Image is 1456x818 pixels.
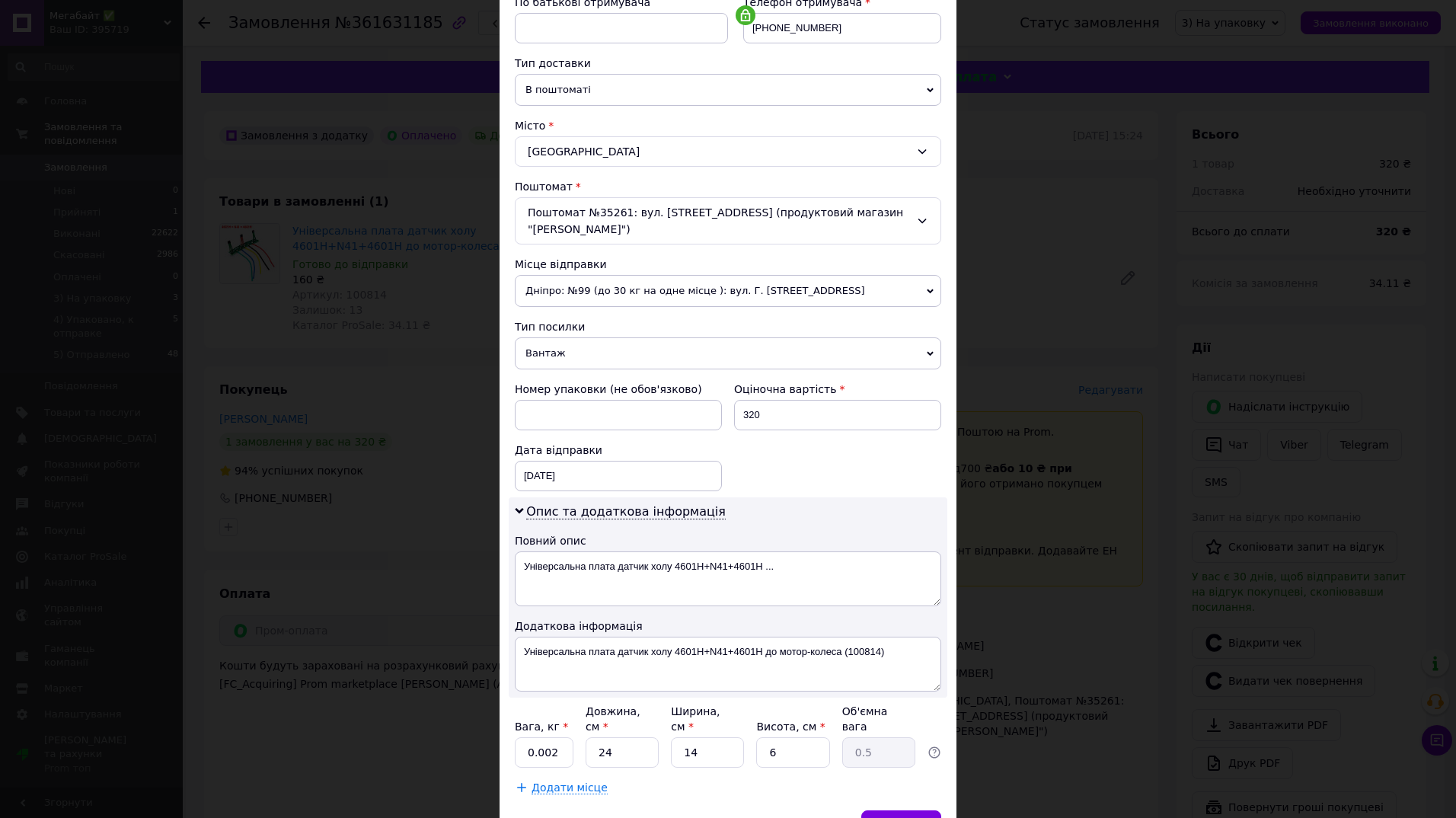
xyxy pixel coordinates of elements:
[586,705,640,733] label: Довжина, см
[671,705,720,733] label: Ширина, см
[532,781,608,794] span: Додати місце
[734,382,941,397] div: Оціночна вартість
[515,443,722,458] div: Дата відправки
[515,551,941,606] textarea: Універсальна плата датчик холу 4601H+N41+4601H ...
[515,637,941,692] textarea: Універсальна плата датчик холу 4601H+N41+4601H до мотор-колеса (100814)
[526,504,726,519] span: Опис та додаткова інформація
[515,258,607,270] span: Місце відправки
[743,13,941,43] input: +380
[515,118,941,133] div: Місто
[756,721,825,733] label: Висота, см
[515,321,585,333] span: Тип посилки
[515,618,941,634] div: Додаткова інформація
[515,337,941,369] span: Вантаж
[515,721,568,733] label: Вага, кг
[515,197,941,244] div: Поштомат №35261: вул. [STREET_ADDRESS] (продуктовий магазин "[PERSON_NAME]")
[515,136,941,167] div: [GEOGRAPHIC_DATA]
[842,704,915,734] div: Об'ємна вага
[515,74,941,106] span: В поштоматі
[515,275,941,307] span: Дніпро: №99 (до 30 кг на одне місце ): вул. Г. [STREET_ADDRESS]
[515,57,591,69] span: Тип доставки
[515,179,941,194] div: Поштомат
[515,382,722,397] div: Номер упаковки (не обов'язково)
[515,533,941,548] div: Повний опис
